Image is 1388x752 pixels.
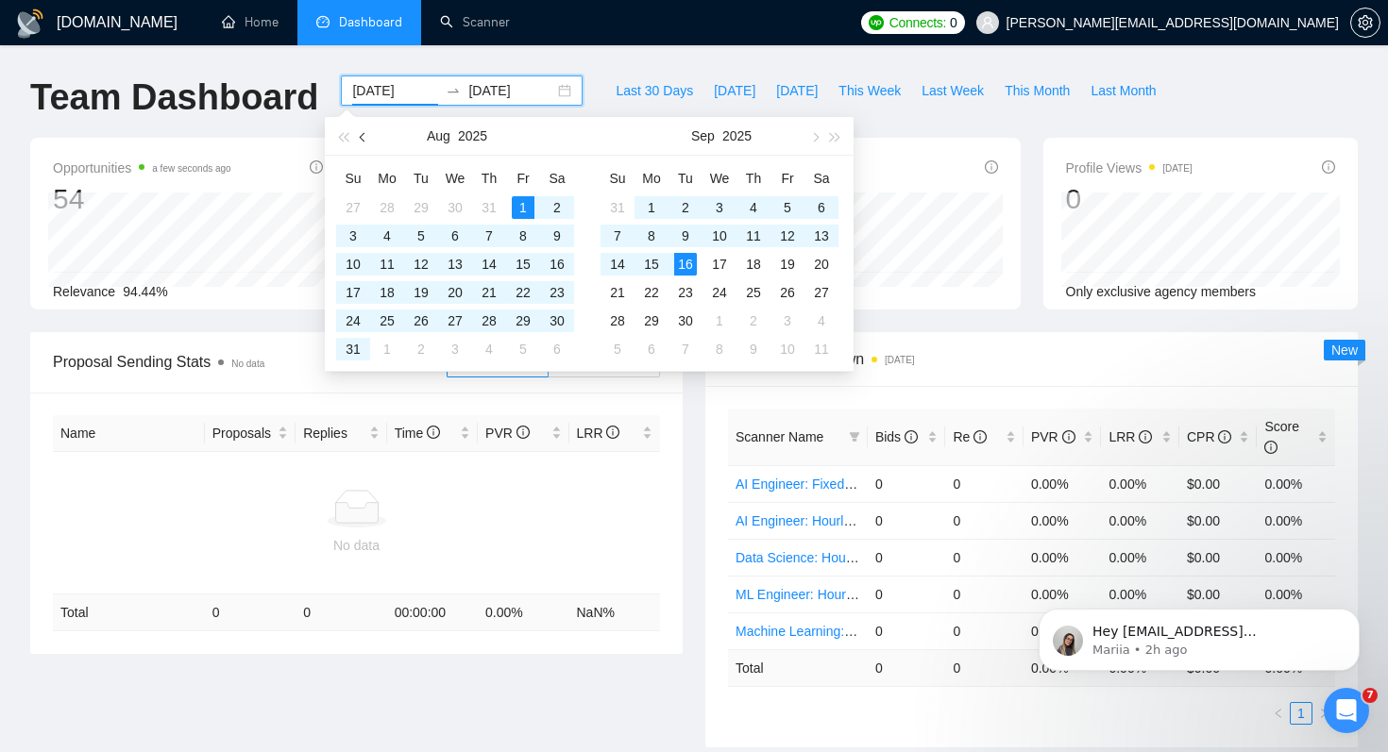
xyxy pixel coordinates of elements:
div: 3 [444,338,466,360]
td: 2025-08-17 [336,278,370,307]
p: Hey [EMAIL_ADDRESS][DOMAIN_NAME], Looks like your Upwork agency NoviCore ran out of connects. We ... [82,54,326,73]
th: Tu [669,163,702,193]
td: 2025-08-12 [404,250,438,278]
td: 2025-10-07 [669,335,702,363]
div: 3 [708,196,731,219]
td: 0.00% [1101,502,1179,539]
img: upwork-logo.png [869,15,884,30]
span: info-circle [427,426,440,439]
div: 12 [776,225,799,247]
span: Dashboard [339,14,402,30]
td: 2025-10-04 [804,307,838,335]
td: 2025-08-02 [540,193,574,222]
td: 2025-08-01 [506,193,540,222]
td: 2025-08-16 [540,250,574,278]
span: info-circle [973,430,987,443]
span: to [446,83,461,98]
td: $0.00 [1179,539,1258,576]
td: 2025-08-13 [438,250,472,278]
span: Proposals [212,423,274,443]
input: End date [468,80,554,101]
div: 15 [512,253,534,276]
div: 8 [708,338,731,360]
div: 7 [478,225,500,247]
div: 21 [606,281,629,304]
td: 2025-08-27 [438,307,472,335]
td: 2025-09-06 [540,335,574,363]
td: 2025-10-03 [770,307,804,335]
div: 24 [708,281,731,304]
div: 17 [708,253,731,276]
div: 2 [674,196,697,219]
div: 20 [444,281,466,304]
div: 31 [342,338,364,360]
span: setting [1351,15,1380,30]
span: info-circle [1264,441,1278,454]
div: 19 [776,253,799,276]
div: 9 [546,225,568,247]
div: 11 [810,338,833,360]
td: 2025-07-27 [336,193,370,222]
th: Sa [540,163,574,193]
span: left [1273,708,1284,719]
a: AI Engineer: Hourly Rate [736,513,882,528]
button: [DATE] [766,75,828,106]
div: 31 [478,196,500,219]
td: 0.00% [1257,465,1335,502]
div: 6 [444,225,466,247]
td: 2025-09-04 [736,193,770,222]
span: Last Month [1091,80,1156,101]
span: 94.44% [123,284,167,299]
button: Last 30 Days [605,75,703,106]
button: 2025 [458,117,487,155]
td: 2025-08-07 [472,222,506,250]
button: setting [1350,8,1380,38]
div: message notification from Mariia, 2h ago. Hey tm.workcloud@gmail.com, Looks like your Upwork agen... [28,40,349,102]
div: 6 [546,338,568,360]
span: info-circle [606,426,619,439]
td: 2025-08-30 [540,307,574,335]
td: 0.00% [1024,539,1102,576]
td: 0 [945,539,1024,576]
div: 18 [376,281,398,304]
td: 2025-09-11 [736,222,770,250]
div: 29 [410,196,432,219]
td: 2025-09-20 [804,250,838,278]
td: 2025-08-09 [540,222,574,250]
th: Fr [506,163,540,193]
td: 2025-09-12 [770,222,804,250]
span: info-circle [1322,160,1335,174]
div: 28 [376,196,398,219]
td: 2025-07-28 [370,193,404,222]
td: 0 [868,576,946,612]
div: 1 [512,196,534,219]
td: 0.00% [1101,465,1179,502]
td: $0.00 [1179,465,1258,502]
button: Last Month [1080,75,1166,106]
th: We [702,163,736,193]
div: 29 [640,309,663,332]
th: Fr [770,163,804,193]
div: 0 [1066,181,1193,217]
div: 30 [444,196,466,219]
span: info-circle [1062,430,1075,443]
td: 2025-07-29 [404,193,438,222]
span: right [1318,708,1329,719]
div: 54 [53,181,231,217]
div: 23 [674,281,697,304]
td: 2025-09-27 [804,278,838,307]
iframe: Intercom live chat [1324,688,1369,733]
span: info-circle [516,426,530,439]
button: This Week [828,75,911,106]
span: Replies [303,423,364,443]
div: 5 [512,338,534,360]
td: 0.00% [1257,502,1335,539]
td: 2025-09-19 [770,250,804,278]
td: 0 [868,539,946,576]
div: 25 [376,309,398,332]
span: info-circle [985,160,998,174]
span: Proposal Sending Stats [53,350,447,374]
th: Su [336,163,370,193]
td: 2025-09-24 [702,278,736,307]
th: Mo [635,163,669,193]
